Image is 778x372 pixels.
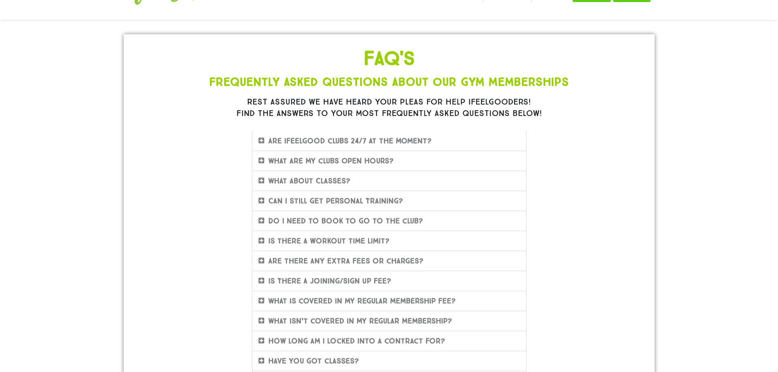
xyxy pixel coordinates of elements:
a: How long am I locked into a contract for? [268,336,445,345]
a: What is covered in my regular membership fee? [268,296,456,305]
div: What are my clubs Open Hours? [252,151,526,171]
div: Are ifeelgood clubs 24/7 at the moment? [252,131,526,151]
a: What are my clubs Open Hours? [268,156,394,165]
div: Have you got classes? [252,351,526,371]
h1: FAQ'S [161,49,618,68]
a: What about Classes? [268,176,350,185]
a: Is there a workout time limit? [268,236,390,245]
div: What isn’t covered in my regular membership? [252,311,526,331]
a: Do I need to book to go to the club? [268,216,423,225]
a: Have you got classes? [268,356,359,365]
a: Are there any extra fees or charges? [268,256,424,265]
div: Is There A Joining/Sign Up Fee? [252,271,526,291]
a: What isn’t covered in my regular membership? [268,316,452,325]
h1: Frequently Asked Questions About Our Gym Memberships [161,76,618,88]
a: Is There A Joining/Sign Up Fee? [268,276,391,285]
div: Can I still get Personal Training? [252,191,526,211]
a: Are ifeelgood clubs 24/7 at the moment? [268,136,432,145]
div: Are there any extra fees or charges? [252,251,526,271]
h1: Rest assured we have heard your pleas for help ifeelgooders! Find the answers to your most freque... [161,96,618,119]
div: How long am I locked into a contract for? [252,331,526,351]
div: What is covered in my regular membership fee? [252,291,526,311]
a: Can I still get Personal Training? [268,196,403,205]
div: Is there a workout time limit? [252,231,526,251]
div: What about Classes? [252,171,526,191]
div: Do I need to book to go to the club? [252,211,526,231]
